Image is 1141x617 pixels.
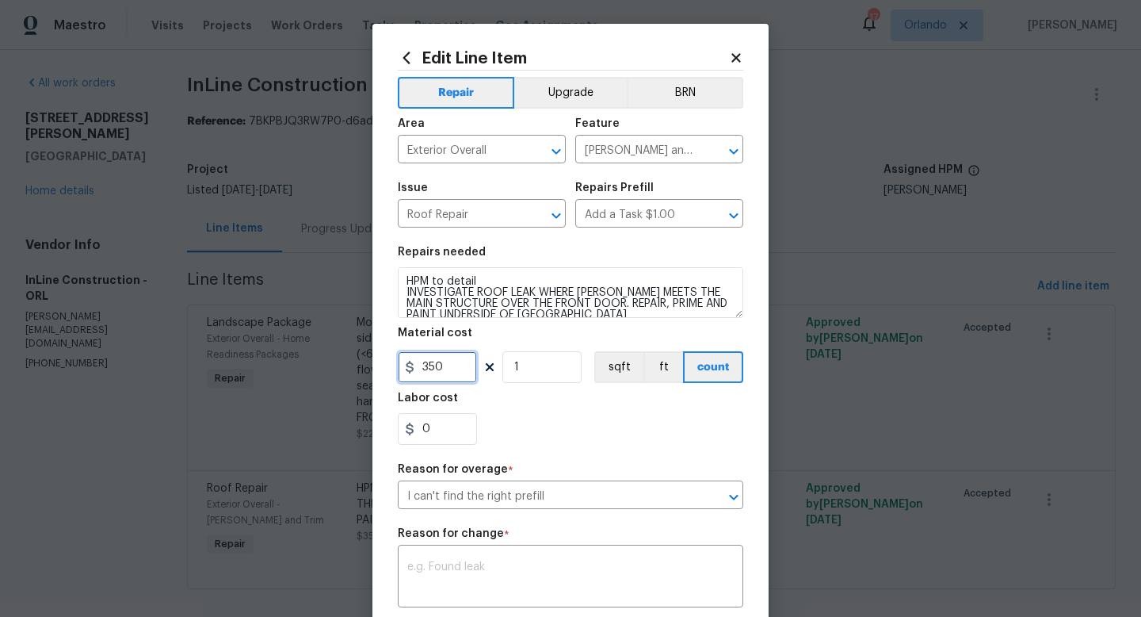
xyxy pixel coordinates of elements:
h5: Repairs Prefill [575,182,654,194]
h2: Edit Line Item [398,49,729,67]
button: Repair [398,77,514,109]
h5: Material cost [398,328,472,339]
button: Open [723,205,745,227]
button: ft [643,351,683,383]
h5: Feature [575,118,620,129]
h5: Reason for overage [398,464,508,475]
h5: Reason for change [398,528,504,539]
button: BRN [627,77,743,109]
button: Upgrade [514,77,628,109]
button: count [683,351,743,383]
h5: Area [398,118,425,129]
button: Open [723,140,745,163]
h5: Issue [398,182,428,194]
input: Select a reason for overage [398,485,699,509]
h5: Labor cost [398,393,458,404]
h5: Repairs needed [398,247,486,258]
button: Open [545,140,567,163]
button: sqft [594,351,643,383]
textarea: HPM to detail INVESTIGATE ROOF LEAK WHERE [PERSON_NAME] MEETS THE MAIN STRUCTURE OVER THE FRONT D... [398,267,743,318]
button: Open [545,205,567,227]
button: Open [723,486,745,508]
